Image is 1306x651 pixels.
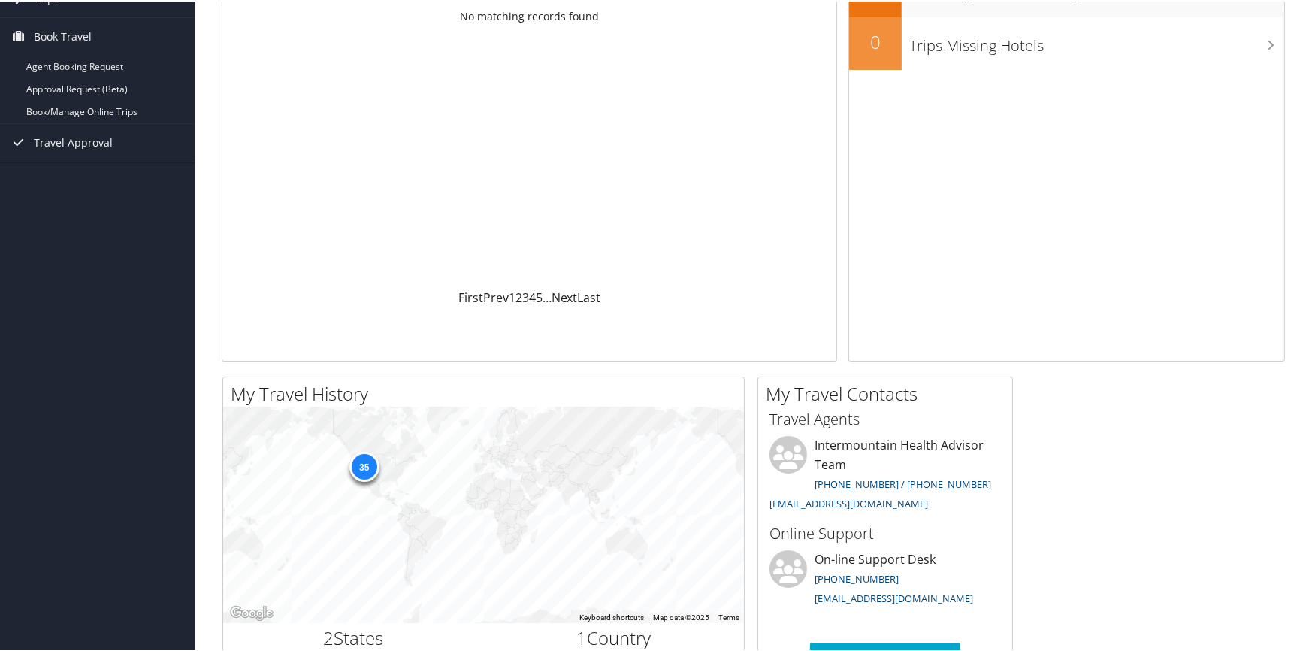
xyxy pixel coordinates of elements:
[762,435,1008,515] li: Intermountain Health Advisor Team
[769,495,928,509] a: [EMAIL_ADDRESS][DOMAIN_NAME]
[576,624,587,649] span: 1
[522,288,529,304] a: 3
[579,611,644,622] button: Keyboard shortcuts
[34,123,113,160] span: Travel Approval
[515,288,522,304] a: 2
[769,407,1001,428] h3: Travel Agents
[227,602,277,622] a: Open this area in Google Maps (opens a new window)
[509,288,515,304] a: 1
[769,522,1001,543] h3: Online Support
[543,288,552,304] span: …
[529,288,536,304] a: 4
[323,624,334,649] span: 2
[815,571,899,584] a: [PHONE_NUMBER]
[762,549,1008,610] li: On-line Support Desk
[34,17,92,54] span: Book Travel
[766,380,1012,405] h2: My Travel Contacts
[458,288,483,304] a: First
[495,624,733,649] h2: Country
[227,602,277,622] img: Google
[552,288,578,304] a: Next
[578,288,601,304] a: Last
[349,450,379,480] div: 35
[222,2,836,29] td: No matching records found
[815,590,973,604] a: [EMAIL_ADDRESS][DOMAIN_NAME]
[849,16,1284,68] a: 0Trips Missing Hotels
[909,26,1284,55] h3: Trips Missing Hotels
[234,624,473,649] h2: States
[718,612,739,620] a: Terms (opens in new tab)
[815,476,991,489] a: [PHONE_NUMBER] / [PHONE_NUMBER]
[653,612,709,620] span: Map data ©2025
[483,288,509,304] a: Prev
[231,380,744,405] h2: My Travel History
[536,288,543,304] a: 5
[849,28,902,53] h2: 0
